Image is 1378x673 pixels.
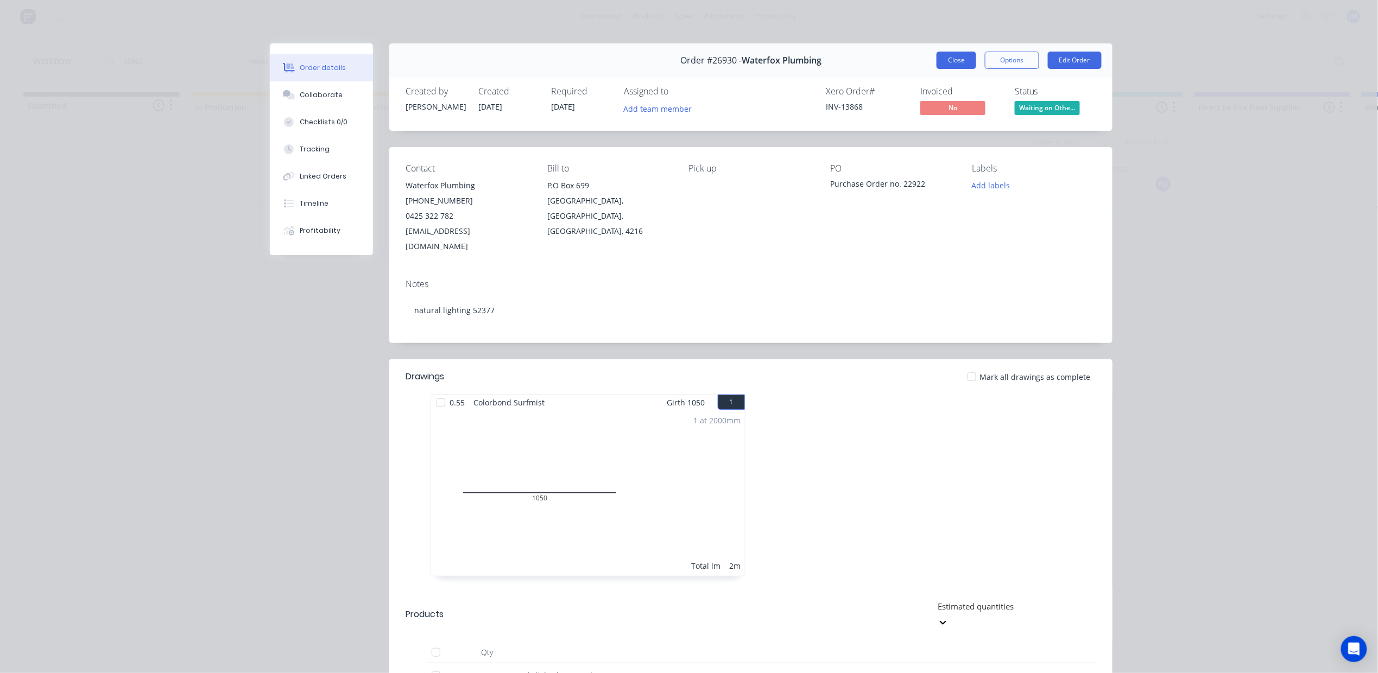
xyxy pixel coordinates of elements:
div: [PHONE_NUMBER] [406,193,530,208]
div: Contact [406,163,530,174]
div: Bill to [547,163,672,174]
button: Tracking [270,136,373,163]
span: 0.55 [445,395,469,410]
span: Waterfox Plumbing [742,55,821,66]
button: Edit Order [1048,52,1102,69]
div: Waterfox Plumbing[PHONE_NUMBER]0425 322 782[EMAIL_ADDRESS][DOMAIN_NAME] [406,178,530,254]
button: Linked Orders [270,163,373,190]
div: Purchase Order no. 22922 [830,178,955,193]
div: Created by [406,86,465,97]
div: [PERSON_NAME] [406,101,465,112]
div: Xero Order # [826,86,907,97]
button: Add labels [966,178,1016,193]
span: Mark all drawings as complete [979,371,1091,383]
div: 1 at 2000mm [693,415,741,426]
div: PO [830,163,955,174]
button: Order details [270,54,373,81]
div: Assigned to [624,86,732,97]
div: Open Intercom Messenger [1341,636,1367,662]
span: Girth 1050 [667,395,705,410]
div: Collaborate [300,90,343,100]
button: Add team member [618,101,698,116]
div: Required [551,86,611,97]
span: Waiting on Othe... [1015,101,1080,115]
div: P.O Box 699[GEOGRAPHIC_DATA], [GEOGRAPHIC_DATA], [GEOGRAPHIC_DATA], 4216 [547,178,672,239]
button: Profitability [270,217,373,244]
div: Qty [454,642,520,663]
div: [EMAIL_ADDRESS][DOMAIN_NAME] [406,224,530,254]
button: 1 [718,395,745,410]
div: INV-13868 [826,101,907,112]
div: Checklists 0/0 [300,117,348,127]
button: Waiting on Othe... [1015,101,1080,117]
div: 010501 at 2000mmTotal lm2m [431,410,745,576]
span: [DATE] [478,101,502,112]
div: Linked Orders [300,172,347,181]
div: Status [1015,86,1096,97]
div: 0425 322 782 [406,208,530,224]
button: Timeline [270,190,373,217]
div: Tracking [300,144,330,154]
div: Products [406,608,444,621]
button: Close [937,52,976,69]
div: P.O Box 699 [547,178,672,193]
span: Colorbond Surfmist [469,395,549,410]
div: Invoiced [920,86,1002,97]
div: Created [478,86,538,97]
button: Collaborate [270,81,373,109]
span: [DATE] [551,101,575,112]
div: Order details [300,63,346,73]
button: Checklists 0/0 [270,109,373,136]
button: Options [985,52,1039,69]
div: Drawings [406,370,444,383]
div: 2m [729,560,741,572]
div: Waterfox Plumbing [406,178,530,193]
div: Pick up [689,163,813,174]
div: natural lighting 52377 [406,294,1096,327]
div: [GEOGRAPHIC_DATA], [GEOGRAPHIC_DATA], [GEOGRAPHIC_DATA], 4216 [547,193,672,239]
div: Labels [972,163,1096,174]
div: Timeline [300,199,329,208]
span: Order #26930 - [680,55,742,66]
div: Profitability [300,226,341,236]
button: Add team member [624,101,698,116]
div: Notes [406,279,1096,289]
div: Total lm [691,560,720,572]
span: No [920,101,985,115]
